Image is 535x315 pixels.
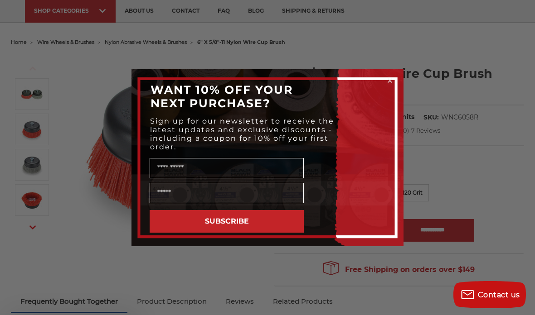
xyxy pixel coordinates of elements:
input: Email [150,183,304,203]
button: SUBSCRIBE [150,210,304,233]
span: Contact us [478,291,520,299]
button: Contact us [453,281,526,308]
button: Close dialog [385,76,394,85]
span: WANT 10% OFF YOUR NEXT PURCHASE? [151,83,293,110]
span: Sign up for our newsletter to receive the latest updates and exclusive discounts - including a co... [150,117,334,151]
